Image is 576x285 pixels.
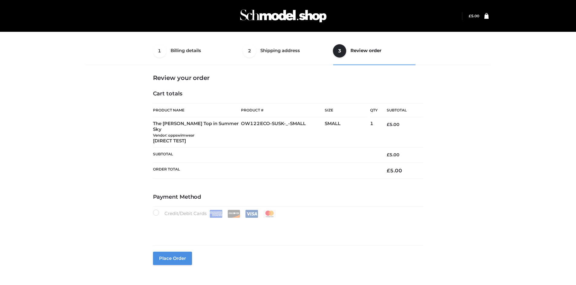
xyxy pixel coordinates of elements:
th: Subtotal [153,147,378,162]
small: Vendor: oppswimwear [153,133,194,138]
th: Qty [370,103,378,117]
button: Place order [153,252,192,265]
span: £ [387,167,390,174]
th: Subtotal [378,104,423,117]
img: Amex [210,210,223,218]
td: SMALL [325,117,370,147]
bdi: 5.00 [469,14,479,18]
h4: Cart totals [153,91,423,97]
span: £ [469,14,471,18]
img: Schmodel Admin 964 [238,4,329,28]
bdi: 5.00 [387,167,402,174]
bdi: 5.00 [387,122,399,127]
th: Product # [241,103,325,117]
a: £5.00 [469,14,479,18]
img: Visa [245,210,258,218]
img: Discover [227,210,240,218]
th: Size [325,104,367,117]
td: The [PERSON_NAME] Top in Summer Sky [DIRECT TEST] [153,117,241,147]
bdi: 5.00 [387,152,399,157]
td: 1 [370,117,378,147]
th: Product Name [153,103,241,117]
h3: Review your order [153,74,423,81]
h4: Payment Method [153,194,423,200]
label: Credit/Debit Cards [153,210,277,218]
img: Mastercard [263,210,276,218]
span: £ [387,122,389,127]
span: £ [387,152,389,157]
td: OW122ECO-SUSK-_-SMALL [241,117,325,147]
iframe: Secure payment input frame [152,217,422,239]
th: Order Total [153,162,378,178]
